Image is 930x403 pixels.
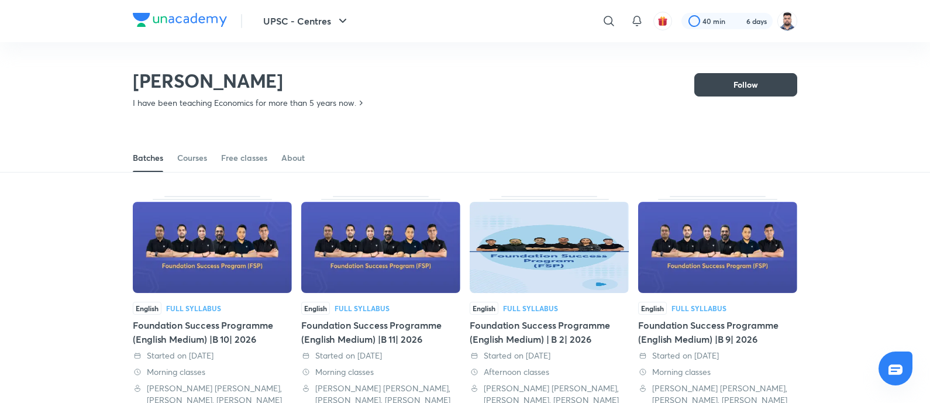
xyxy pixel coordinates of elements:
[694,73,797,97] button: Follow
[177,144,207,172] a: Courses
[301,350,460,361] div: Started on 30 Dec 2024
[653,12,672,30] button: avatar
[301,302,330,315] span: English
[166,305,221,312] div: Full Syllabus
[281,144,305,172] a: About
[256,9,357,33] button: UPSC - Centres
[470,318,629,346] div: Foundation Success Programme (English Medium) | B 2| 2026
[133,13,227,30] a: Company Logo
[638,366,797,378] div: Morning classes
[671,305,726,312] div: Full Syllabus
[133,350,292,361] div: Started on 8 Apr 2025
[470,366,629,378] div: Afternoon classes
[335,305,390,312] div: Full Syllabus
[133,366,292,378] div: Morning classes
[133,97,356,109] p: I have been teaching Economics for more than 5 years now.
[133,69,366,92] h2: [PERSON_NAME]
[470,350,629,361] div: Started on 25 Oct 2024
[133,144,163,172] a: Batches
[133,202,292,293] img: Thumbnail
[133,13,227,27] img: Company Logo
[638,318,797,346] div: Foundation Success Programme (English Medium) |B 9| 2026
[657,16,668,26] img: avatar
[470,202,629,293] img: Thumbnail
[133,152,163,164] div: Batches
[301,366,460,378] div: Morning classes
[301,202,460,293] img: Thumbnail
[221,152,267,164] div: Free classes
[221,144,267,172] a: Free classes
[133,318,292,346] div: Foundation Success Programme (English Medium) |B 10| 2026
[301,318,460,346] div: Foundation Success Programme (English Medium) |B 11| 2026
[777,11,797,31] img: Maharaj Singh
[638,350,797,361] div: Started on 19 Nov 2023
[177,152,207,164] div: Courses
[503,305,558,312] div: Full Syllabus
[281,152,305,164] div: About
[133,302,161,315] span: English
[732,15,744,27] img: streak
[638,202,797,293] img: Thumbnail
[470,302,498,315] span: English
[638,302,667,315] span: English
[733,79,758,91] span: Follow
